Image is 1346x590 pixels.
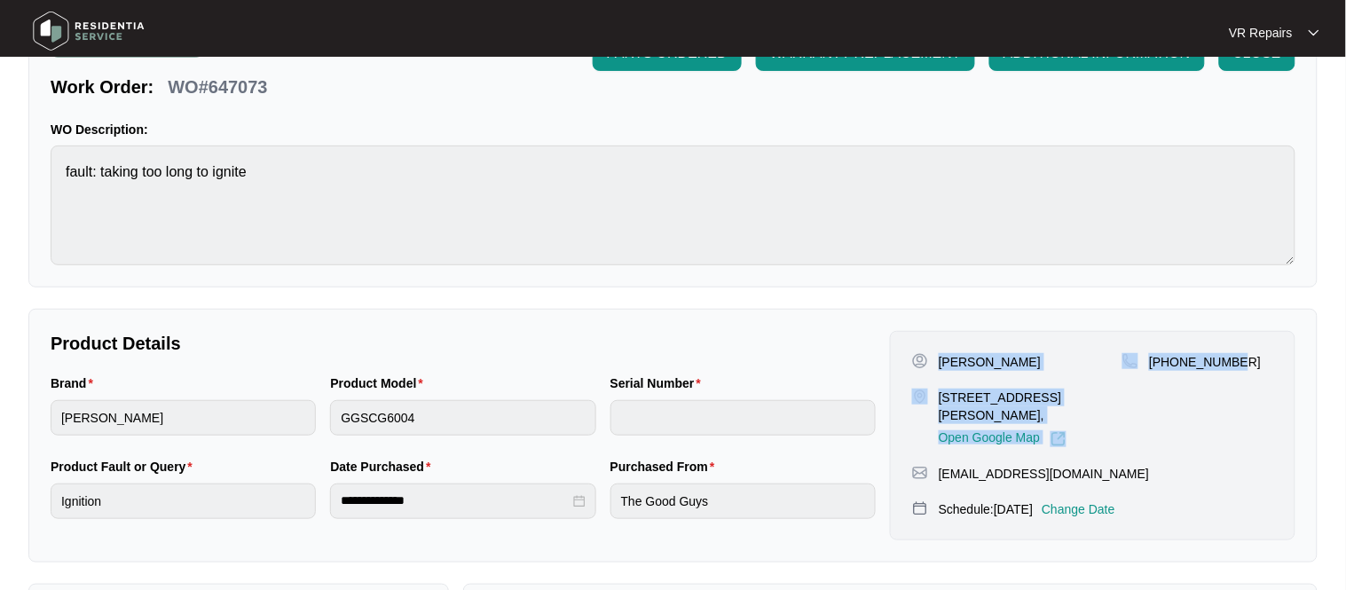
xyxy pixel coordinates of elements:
label: Purchased From [610,458,722,476]
input: Purchased From [610,484,876,519]
input: Product Fault or Query [51,484,316,519]
p: Work Order: [51,75,153,99]
p: VR Repairs [1229,24,1293,42]
img: dropdown arrow [1309,28,1319,37]
p: Change Date [1042,500,1115,518]
label: Product Fault or Query [51,458,200,476]
p: [EMAIL_ADDRESS][DOMAIN_NAME] [939,465,1149,483]
img: map-pin [912,389,928,405]
p: WO#647073 [168,75,267,99]
p: [STREET_ADDRESS][PERSON_NAME], [939,389,1122,424]
p: WO Description: [51,121,1295,138]
label: Date Purchased [330,458,437,476]
img: user-pin [912,353,928,369]
input: Serial Number [610,400,876,436]
input: Brand [51,400,316,436]
p: [PHONE_NUMBER] [1149,353,1261,371]
img: residentia service logo [27,4,151,58]
img: map-pin [912,465,928,481]
p: Schedule: [DATE] [939,500,1033,518]
a: Open Google Map [939,431,1067,447]
label: Brand [51,374,100,392]
input: Date Purchased [341,492,569,510]
label: Product Model [330,374,430,392]
p: Product Details [51,331,876,356]
textarea: fault: taking too long to ignite [51,146,1295,265]
img: map-pin [1122,353,1138,369]
p: [PERSON_NAME] [939,353,1041,371]
img: Link-External [1051,431,1067,447]
img: map-pin [912,500,928,516]
label: Serial Number [610,374,708,392]
input: Product Model [330,400,595,436]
